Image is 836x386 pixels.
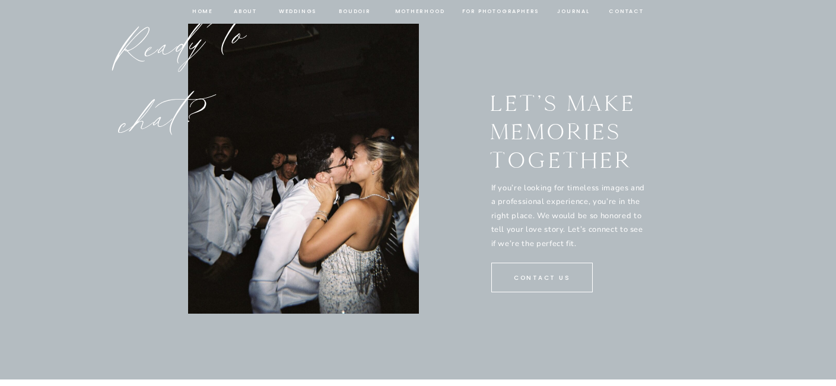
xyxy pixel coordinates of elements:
[490,89,649,167] p: LET’S MAKE MEMORIES TOGETHER
[462,7,539,17] a: for photographers
[338,7,372,17] a: BOUDOIR
[192,7,214,17] a: home
[608,7,646,17] a: contact
[278,7,318,17] a: Weddings
[491,181,649,250] p: If you’re looking for timeless images and a professional experience, you’re in the right place. W...
[233,7,258,17] a: about
[555,7,592,17] a: journal
[506,273,579,283] a: CONTACT US
[104,9,285,143] h2: Ready to chat?
[395,7,444,17] a: Motherhood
